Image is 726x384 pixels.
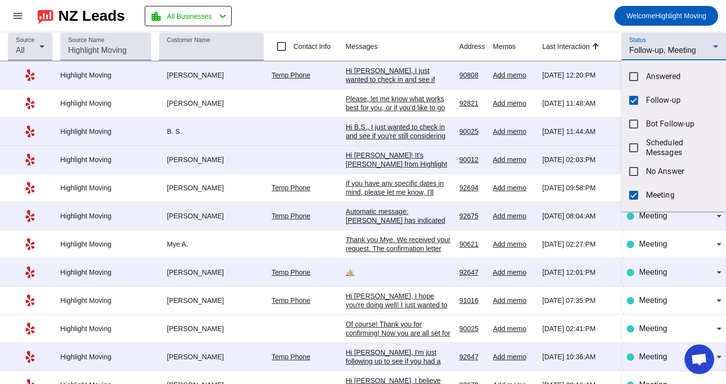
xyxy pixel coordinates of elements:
span: Bot Follow-up [646,119,718,129]
span: Meeting [646,190,718,200]
span: Follow-up [646,95,718,105]
span: Scheduled Messages [646,138,718,158]
span: Answered [646,72,718,82]
span: No Answer [646,167,718,176]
